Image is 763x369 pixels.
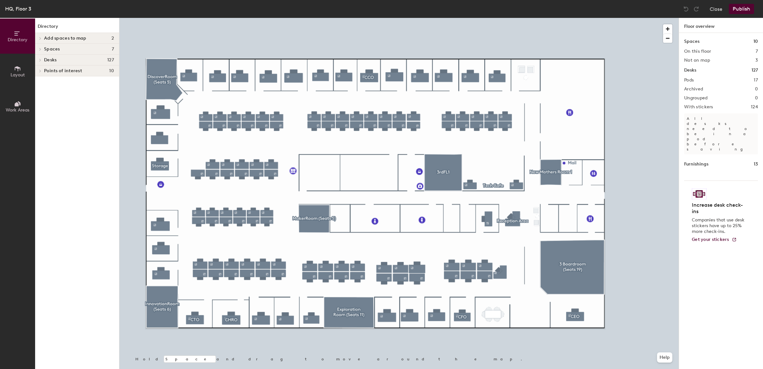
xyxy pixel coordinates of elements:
[692,188,706,199] img: Sticker logo
[5,5,31,13] div: HQ, Floor 3
[755,58,758,63] h2: 3
[8,37,27,42] span: Directory
[109,68,114,73] span: 10
[756,49,758,54] h2: 7
[729,4,754,14] button: Publish
[684,113,758,154] p: All desks need to be in a pod before saving
[11,72,25,78] span: Layout
[112,47,114,52] span: 7
[6,107,29,113] span: Work Areas
[679,18,763,33] h1: Floor overview
[692,217,746,234] p: Companies that use desk stickers have up to 25% more check-ins.
[710,4,722,14] button: Close
[692,237,737,242] a: Get your stickers
[684,87,703,92] h2: Archived
[683,6,689,12] img: Undo
[684,38,699,45] h1: Spaces
[684,67,696,74] h1: Desks
[753,38,758,45] h1: 10
[754,161,758,168] h1: 13
[752,67,758,74] h1: 127
[755,96,758,101] h2: 0
[684,78,694,83] h2: Pods
[692,202,746,215] h4: Increase desk check-ins
[684,58,710,63] h2: Not on map
[44,68,82,73] span: Points of interest
[684,96,708,101] h2: Ungrouped
[44,58,57,63] span: Desks
[44,47,60,52] span: Spaces
[684,104,713,110] h2: With stickers
[754,78,758,83] h2: 17
[684,161,708,168] h1: Furnishings
[657,352,672,363] button: Help
[111,36,114,41] span: 2
[751,104,758,110] h2: 124
[44,36,87,41] span: Add spaces to map
[107,58,114,63] span: 127
[693,6,699,12] img: Redo
[35,23,119,33] h1: Directory
[692,237,729,242] span: Get your stickers
[684,49,711,54] h2: On this floor
[755,87,758,92] h2: 0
